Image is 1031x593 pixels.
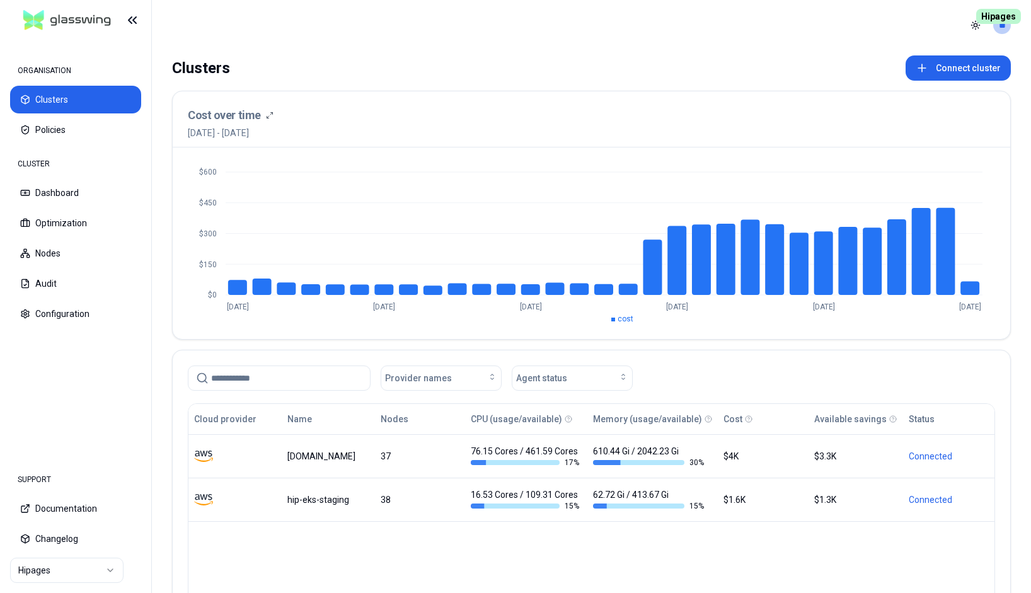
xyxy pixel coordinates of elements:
div: $4K [723,450,803,463]
div: ORGANISATION [10,58,141,83]
tspan: [DATE] [813,302,835,311]
div: $3.3K [814,450,897,463]
h3: Cost over time [188,107,261,124]
div: 30 % [593,458,704,468]
tspan: [DATE] [227,302,249,311]
span: Provider names [385,372,452,384]
button: Configuration [10,300,141,328]
div: 37 [381,450,459,463]
button: Documentation [10,495,141,522]
div: SUPPORT [10,467,141,492]
button: Nodes [10,239,141,267]
tspan: $450 [199,199,217,207]
div: 38 [381,493,459,506]
tspan: [DATE] [373,302,395,311]
button: Optimization [10,209,141,237]
button: Clusters [10,86,141,113]
span: Agent status [516,372,567,384]
div: $1.3K [814,493,897,506]
div: 76.15 Cores / 461.59 Cores [471,445,582,468]
button: Agent status [512,366,633,391]
span: [DATE] - [DATE] [188,127,274,139]
div: luke.kubernetes.hipagesgroup.com.au [287,450,369,463]
button: Available savings [814,406,887,432]
button: Dashboard [10,179,141,207]
div: 16.53 Cores / 109.31 Cores [471,488,582,511]
div: hip-eks-staging [287,493,369,506]
button: Audit [10,270,141,297]
button: Provider names [381,366,502,391]
button: Connect cluster [906,55,1011,81]
div: 610.44 Gi / 2042.23 Gi [593,445,704,468]
tspan: $150 [199,260,217,269]
tspan: [DATE] [959,302,981,311]
div: Connected [909,450,989,463]
tspan: $600 [199,168,217,176]
button: Cloud provider [194,406,256,432]
div: 17 % [471,458,582,468]
button: Nodes [381,406,408,432]
span: cost [618,314,633,323]
button: Policies [10,116,141,144]
button: Changelog [10,525,141,553]
button: Cost [723,406,742,432]
div: Clusters [172,55,230,81]
button: CPU (usage/available) [471,406,562,432]
div: CLUSTER [10,151,141,176]
div: Connected [909,493,989,506]
tspan: [DATE] [520,302,542,311]
tspan: $0 [208,291,217,299]
button: Name [287,406,312,432]
div: $1.6K [723,493,803,506]
div: 15 % [471,501,582,511]
span: Hipages [976,9,1021,24]
tspan: [DATE] [666,302,688,311]
tspan: $300 [199,229,217,238]
div: Status [909,413,935,425]
button: Memory (usage/available) [593,406,702,432]
img: GlassWing [18,6,116,35]
div: 62.72 Gi / 413.67 Gi [593,488,704,511]
img: aws [194,490,213,509]
img: aws [194,447,213,466]
div: 15 % [593,501,704,511]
